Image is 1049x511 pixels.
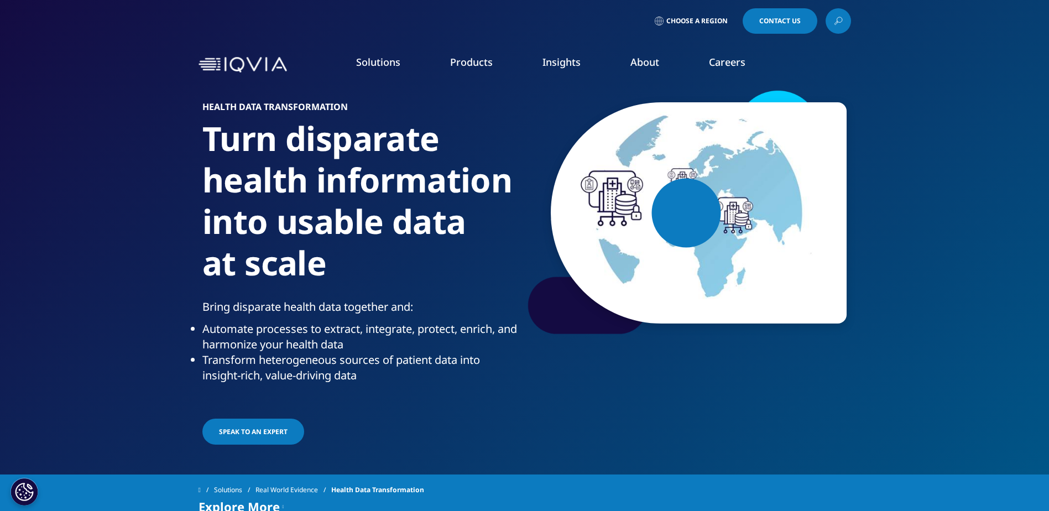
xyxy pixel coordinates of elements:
span: Contact Us [759,18,801,24]
span: Choose a Region [666,17,728,25]
a: Solutions [356,55,400,69]
li: Transform heterogeneous sources of patient data into insight-rich, value-driving data [202,352,520,383]
nav: Primary [291,39,851,91]
li: Automate processes to extract, integrate, protect, enrich, and harmonize your health data [202,321,520,352]
span: Health Data Transformation [331,480,424,500]
a: SPEAK TO AN EXPERT [202,419,304,445]
h1: Turn disparate health information into usable data at scale [202,118,520,299]
p: Bring disparate health data together and: [202,299,520,321]
img: healthcare-data-transformation-hero-bg.jpg [551,102,847,324]
a: Solutions [214,480,255,500]
a: Insights [542,55,581,69]
a: Products [450,55,493,69]
h6: HEALTH DATA TRANSFORMATION [202,102,520,118]
a: Careers [709,55,745,69]
a: Contact Us [743,8,817,34]
a: Real World Evidence [255,480,331,500]
button: Cookies Settings [11,478,38,505]
span: SPEAK TO AN EXPERT [219,427,288,436]
img: IQVIA Healthcare Information Technology and Pharma Clinical Research Company [199,57,287,73]
a: About [630,55,659,69]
